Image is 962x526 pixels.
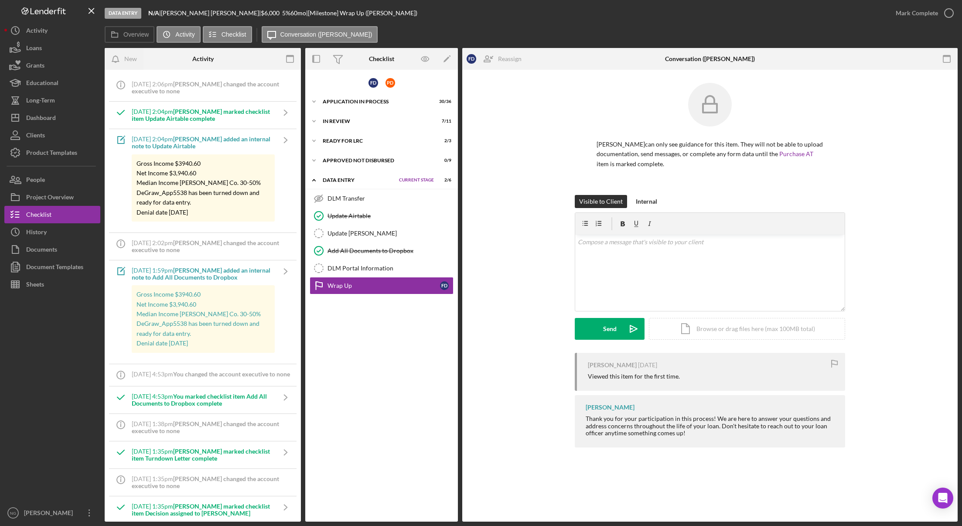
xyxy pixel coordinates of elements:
a: Update [PERSON_NAME] [310,225,454,242]
div: History [26,223,47,243]
button: Sheets [4,276,100,293]
button: Visible to Client [575,195,627,208]
div: [PERSON_NAME] [PERSON_NAME] | [161,10,261,17]
b: You changed the account executive to none [173,370,290,378]
div: Loans [26,39,42,59]
mark: Median Income [PERSON_NAME] Co. 30-50% [136,179,261,186]
button: Overview [105,26,154,43]
button: Clients [4,126,100,144]
p: Gross Income $3940.60 [136,290,270,299]
a: [DATE] 2:04pm[PERSON_NAME] added an internal note to Update AirtableGross Income $3940.60Net Inco... [110,129,297,232]
div: Update [PERSON_NAME] [327,230,453,237]
b: [PERSON_NAME] added an internal note to Update Airtable [132,135,270,150]
div: [DATE] 1:35pm [132,448,275,462]
div: 5 % [282,10,290,17]
button: Mark Complete [887,4,958,22]
div: New [124,50,137,68]
div: F D [368,78,378,88]
a: [DATE] 4:53pmYou marked checklist item Add All Documents to Dropbox complete [110,386,297,413]
div: [DATE] 1:35pm [132,475,297,489]
div: [DATE] 1:38pm [132,420,297,434]
div: Data Entry [105,8,141,19]
label: Activity [175,31,194,38]
span: Current Stage [399,178,434,183]
b: [PERSON_NAME] changed the account executive to none [132,80,279,95]
div: Application In Process [323,99,430,104]
a: [DATE] 2:04pm[PERSON_NAME] marked checklist item Update Airtable complete [110,102,297,129]
div: 60 mo [290,10,306,17]
a: People [4,171,100,188]
a: Update Airtable [310,207,454,225]
a: Purchase AT [779,150,813,157]
text: NG [10,511,16,516]
button: Dashboard [4,109,100,126]
div: Dashboard [26,109,56,129]
div: 30 / 36 [436,99,451,104]
button: New [107,50,143,68]
button: Documents [4,241,100,258]
div: Conversation ([PERSON_NAME]) [665,55,755,62]
div: [DATE] 2:02pm [132,239,297,253]
mark: Net Income $3,940.60 [136,169,196,177]
button: Checklist [4,206,100,223]
div: [DATE] 1:59pm [132,267,275,281]
div: Educational [26,74,58,94]
button: History [4,223,100,241]
div: [PERSON_NAME] [22,504,78,524]
a: Project Overview [4,188,100,206]
b: [PERSON_NAME] changed the account executive to none [132,420,279,434]
a: Activity [4,22,100,39]
b: [PERSON_NAME] changed the account executive to none [132,239,279,253]
label: Checklist [222,31,246,38]
div: DLM Transfer [327,195,453,202]
b: [PERSON_NAME] marked checklist item Decision assigned to [PERSON_NAME] complete [132,502,270,524]
div: [DATE] 2:04pm [132,136,275,150]
button: Internal [631,195,662,208]
a: Long-Term [4,92,100,109]
b: [PERSON_NAME] changed the account executive to none [132,475,279,489]
div: [DATE] 2:04pm [132,108,275,122]
button: Grants [4,57,100,74]
div: Open Intercom Messenger [932,488,953,509]
div: $6,000 [261,10,282,17]
b: [PERSON_NAME] added an internal note to Add All Documents to Dropbox [132,266,270,281]
mark: DeGraw_App5538 has been turned down and ready for data entry. [136,189,259,206]
div: Update Airtable [327,212,453,219]
div: Grants [26,57,44,76]
mark: Gross Income $3940.60 [136,160,201,167]
div: [DATE] 2:06pm [132,81,297,95]
p: Denial date [DATE] [136,338,270,348]
b: You marked checklist item Add All Documents to Dropbox complete [132,393,267,407]
div: Thank you for your participation in this process! We are here to answer your questions and addres... [586,415,836,436]
a: Add All Documents to Dropbox [310,242,454,260]
label: Overview [123,31,149,38]
a: DLM Portal Information [310,260,454,277]
div: Activity [26,22,48,41]
div: F D [440,281,449,290]
div: Product Templates [26,144,77,164]
a: Educational [4,74,100,92]
div: 7 / 11 [436,119,451,124]
div: Ready for LRC [323,138,430,143]
b: [PERSON_NAME] marked checklist item Update Airtable complete [132,108,270,122]
button: Conversation ([PERSON_NAME]) [262,26,378,43]
a: Wrap UpFD [310,277,454,294]
div: Data Entry [323,178,395,183]
div: Internal [636,195,657,208]
button: Document Templates [4,258,100,276]
div: Checklist [26,206,51,225]
div: 2 / 6 [436,178,451,183]
div: | [Milestone] Wrap Up ([PERSON_NAME]) [306,10,417,17]
div: Add All Documents to Dropbox [327,247,453,254]
p: [PERSON_NAME] can only see guidance for this item. They will not be able to upload documentation,... [597,140,823,169]
div: Clients [26,126,45,146]
div: Documents [26,241,57,260]
button: FDReassign [462,50,530,68]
